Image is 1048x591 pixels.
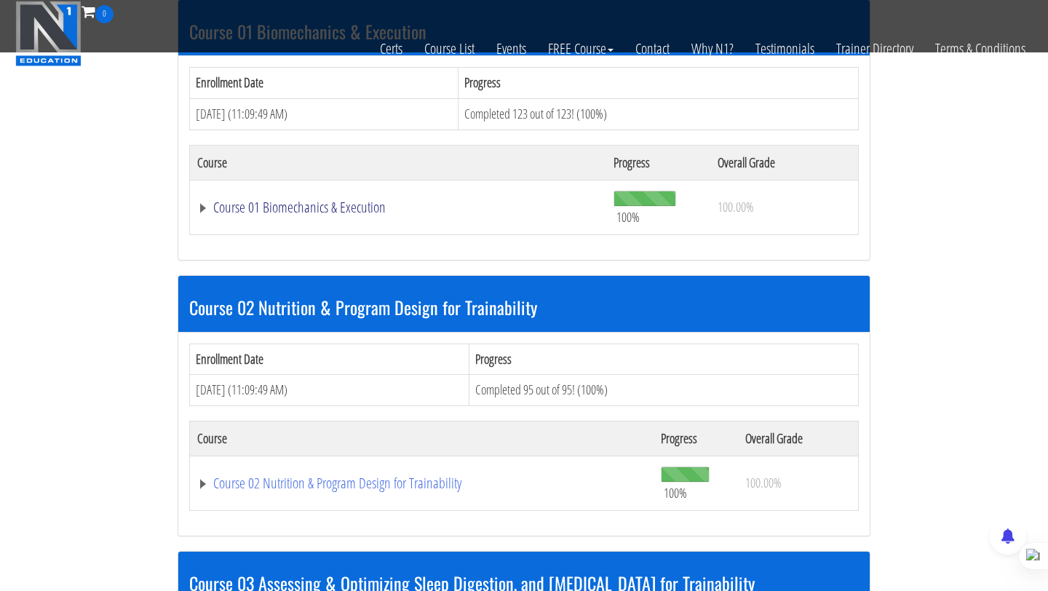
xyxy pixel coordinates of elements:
[738,456,858,510] td: 100.00%
[606,145,710,180] th: Progress
[82,1,114,21] a: 0
[469,375,859,406] td: Completed 95 out of 95! (100%)
[624,23,680,74] a: Contact
[189,298,859,317] h3: Course 02 Nutrition & Program Design for Trainability
[190,145,606,180] th: Course
[190,421,654,456] th: Course
[413,23,485,74] a: Course List
[95,5,114,23] span: 0
[664,485,687,501] span: 100%
[190,344,469,375] th: Enrollment Date
[190,98,458,130] td: [DATE] (11:09:49 AM)
[680,23,745,74] a: Why N1?
[924,23,1036,74] a: Terms & Conditions
[745,23,825,74] a: Testimonials
[616,209,640,225] span: 100%
[190,68,458,99] th: Enrollment Date
[197,476,646,491] a: Course 02 Nutrition & Program Design for Trainability
[15,1,82,66] img: n1-education
[458,98,859,130] td: Completed 123 out of 123! (100%)
[469,344,859,375] th: Progress
[710,180,859,234] td: 100.00%
[369,23,413,74] a: Certs
[710,145,859,180] th: Overall Grade
[537,23,624,74] a: FREE Course
[197,200,599,215] a: Course 01 Biomechanics & Execution
[458,68,859,99] th: Progress
[738,421,858,456] th: Overall Grade
[825,23,924,74] a: Trainer Directory
[654,421,738,456] th: Progress
[485,23,537,74] a: Events
[190,375,469,406] td: [DATE] (11:09:49 AM)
